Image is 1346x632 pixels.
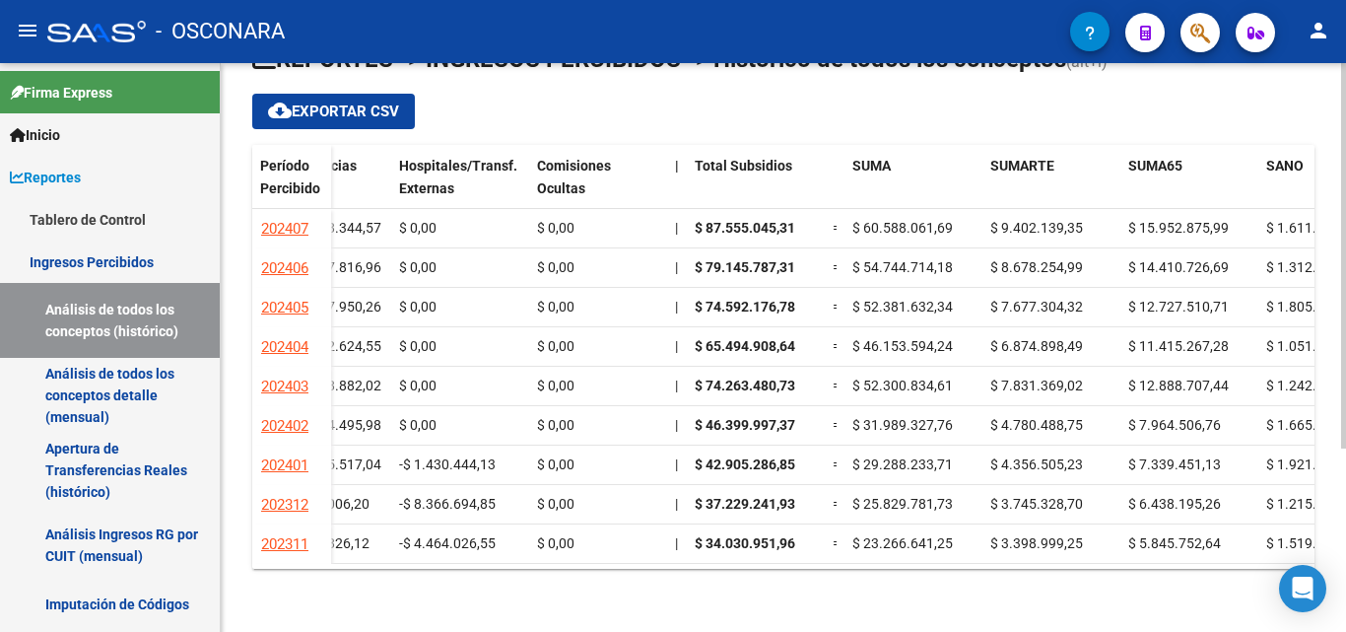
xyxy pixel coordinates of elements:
[675,378,678,393] span: |
[252,94,415,129] button: Exportar CSV
[261,456,308,474] span: 202401
[268,103,399,120] span: Exportar CSV
[261,378,308,395] span: 202403
[833,338,841,354] span: =
[675,338,678,354] span: |
[844,145,982,228] datatable-header-cell: SUMA
[10,167,81,188] span: Reportes
[16,19,39,42] mat-icon: menu
[675,259,678,275] span: |
[675,535,678,551] span: |
[852,299,953,315] span: $ 52.381.632,34
[990,259,1083,275] span: $ 8.678.254,99
[399,535,496,551] span: -$ 4.464.026,55
[695,259,795,275] span: $ 79.145.787,31
[675,456,678,472] span: |
[675,158,679,174] span: |
[10,82,112,104] span: Firma Express
[399,338,437,354] span: $ 0,00
[537,338,574,354] span: $ 0,00
[990,417,1083,433] span: $ 4.780.488,75
[10,124,60,146] span: Inicio
[1128,259,1229,275] span: $ 14.410.726,69
[1128,456,1221,472] span: $ 7.339.451,13
[1128,338,1229,354] span: $ 11.415.267,28
[852,535,953,551] span: $ 23.266.641,25
[833,378,841,393] span: =
[1266,158,1304,174] span: SANO
[1128,496,1221,512] span: $ 6.438.195,26
[990,338,1083,354] span: $ 6.874.898,49
[695,417,795,433] span: $ 46.399.997,37
[399,220,437,236] span: $ 0,00
[261,535,308,553] span: 202311
[268,99,292,122] mat-icon: cloud_download
[695,220,795,236] span: $ 87.555.045,31
[852,220,953,236] span: $ 60.588.061,69
[1128,220,1229,236] span: $ 15.952.875,99
[687,145,825,228] datatable-header-cell: Total Subsidios
[1128,158,1182,174] span: SUMA65
[833,496,841,512] span: =
[537,456,574,472] span: $ 0,00
[695,378,795,393] span: $ 74.263.480,73
[675,299,678,315] span: |
[1120,145,1258,228] datatable-header-cell: SUMA65
[833,299,841,315] span: =
[695,299,795,315] span: $ 74.592.176,78
[537,259,574,275] span: $ 0,00
[537,299,574,315] span: $ 0,00
[695,456,795,472] span: $ 42.905.286,85
[833,417,841,433] span: =
[537,496,574,512] span: $ 0,00
[675,496,678,512] span: |
[537,378,574,393] span: $ 0,00
[537,417,574,433] span: $ 0,00
[1128,417,1221,433] span: $ 7.964.506,76
[399,378,437,393] span: $ 0,00
[990,220,1083,236] span: $ 9.402.139,35
[852,338,953,354] span: $ 46.153.594,24
[982,145,1120,228] datatable-header-cell: SUMARTE
[990,158,1054,174] span: SUMARTE
[695,338,795,354] span: $ 65.494.908,64
[529,145,667,228] datatable-header-cell: Comisiones Ocultas
[833,259,841,275] span: =
[391,145,529,228] datatable-header-cell: Hospitales/Transf. Externas
[852,496,953,512] span: $ 25.829.781,73
[1128,378,1229,393] span: $ 12.888.707,44
[990,378,1083,393] span: $ 7.831.369,02
[399,299,437,315] span: $ 0,00
[675,220,678,236] span: |
[990,535,1083,551] span: $ 3.398.999,25
[695,158,792,174] span: Total Subsidios
[695,535,795,551] span: $ 34.030.951,96
[156,10,285,53] span: - OSCONARA
[260,158,320,196] span: Período Percibido
[399,417,437,433] span: $ 0,00
[252,145,331,228] datatable-header-cell: Período Percibido
[537,220,574,236] span: $ 0,00
[261,496,308,514] span: 202312
[1279,565,1326,612] div: Open Intercom Messenger
[399,259,437,275] span: $ 0,00
[833,535,841,551] span: =
[261,299,308,316] span: 202405
[852,158,891,174] span: SUMA
[852,259,953,275] span: $ 54.744.714,18
[1307,19,1330,42] mat-icon: person
[852,417,953,433] span: $ 31.989.327,76
[990,456,1083,472] span: $ 4.356.505,23
[399,496,496,512] span: -$ 8.366.694,85
[261,417,308,435] span: 202402
[1128,299,1229,315] span: $ 12.727.510,71
[399,158,517,196] span: Hospitales/Transf. Externas
[537,158,611,196] span: Comisiones Ocultas
[852,456,953,472] span: $ 29.288.233,71
[261,259,308,277] span: 202406
[261,338,308,356] span: 202404
[667,145,687,228] datatable-header-cell: |
[1128,535,1221,551] span: $ 5.845.752,64
[537,535,574,551] span: $ 0,00
[833,220,841,236] span: =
